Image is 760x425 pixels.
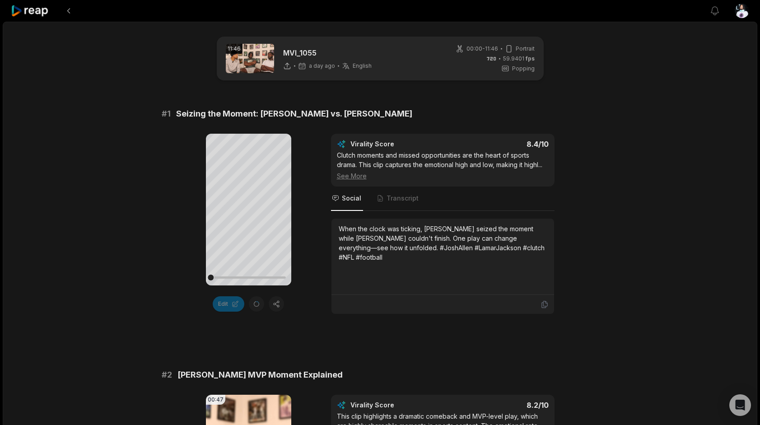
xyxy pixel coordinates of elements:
[162,107,171,120] span: # 1
[729,394,751,416] div: Open Intercom Messenger
[342,194,361,203] span: Social
[331,187,555,211] nav: Tabs
[226,44,242,54] div: 11:46
[350,140,448,149] div: Virality Score
[466,45,498,53] span: 00:00 - 11:46
[452,401,549,410] div: 8.2 /10
[452,140,549,149] div: 8.4 /10
[283,47,372,58] p: MVI_1055
[526,55,535,62] span: fps
[337,150,549,181] div: Clutch moments and missed opportunities are the heart of sports drama. This clip captures the emo...
[512,65,535,73] span: Popping
[387,194,419,203] span: Transcript
[213,296,244,312] button: Edit
[337,171,549,181] div: See More
[353,62,372,70] span: English
[350,401,448,410] div: Virality Score
[176,107,412,120] span: Seizing the Moment: [PERSON_NAME] vs. [PERSON_NAME]
[516,45,535,53] span: Portrait
[503,55,535,63] span: 59.9401
[162,369,172,381] span: # 2
[177,369,343,381] span: [PERSON_NAME] MVP Moment Explained
[339,224,547,262] div: When the clock was ticking, [PERSON_NAME] seized the moment while [PERSON_NAME] couldn't finish. ...
[309,62,335,70] span: a day ago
